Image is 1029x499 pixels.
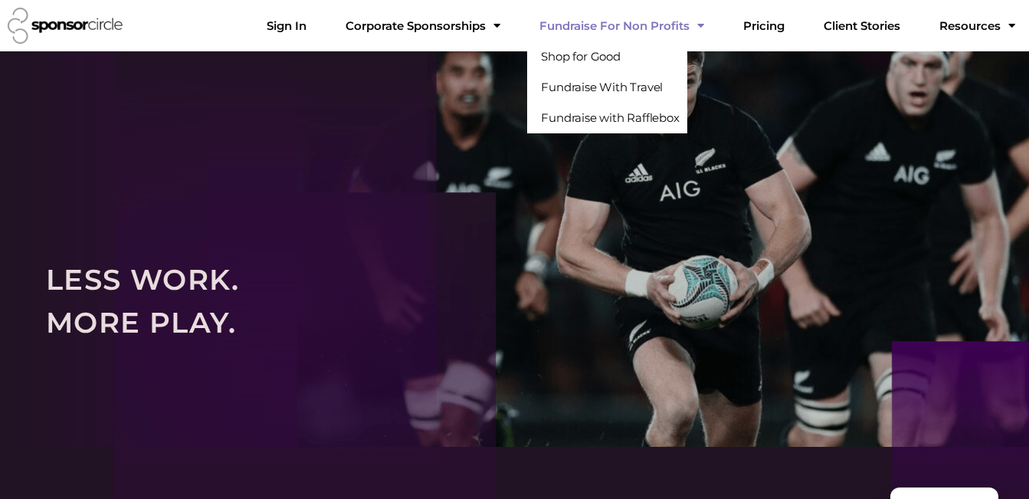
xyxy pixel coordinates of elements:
a: Fundraise With Travel [527,72,687,103]
a: Resources [927,11,1027,41]
a: Corporate SponsorshipsMenu Toggle [333,11,513,41]
a: Sign In [254,11,319,41]
nav: Menu [254,11,1027,41]
a: Fundraise with Rafflebox [527,103,687,133]
img: Sponsor Circle logo [8,8,123,44]
a: Client Stories [811,11,913,41]
a: Shop for Good [527,41,687,72]
a: Fundraise For Non ProfitsMenu Toggle [527,11,716,41]
ul: Fundraise For Non ProfitsMenu Toggle [527,41,687,133]
h2: LESS WORK. MORE PLAY. [46,258,983,343]
a: Pricing [731,11,797,41]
